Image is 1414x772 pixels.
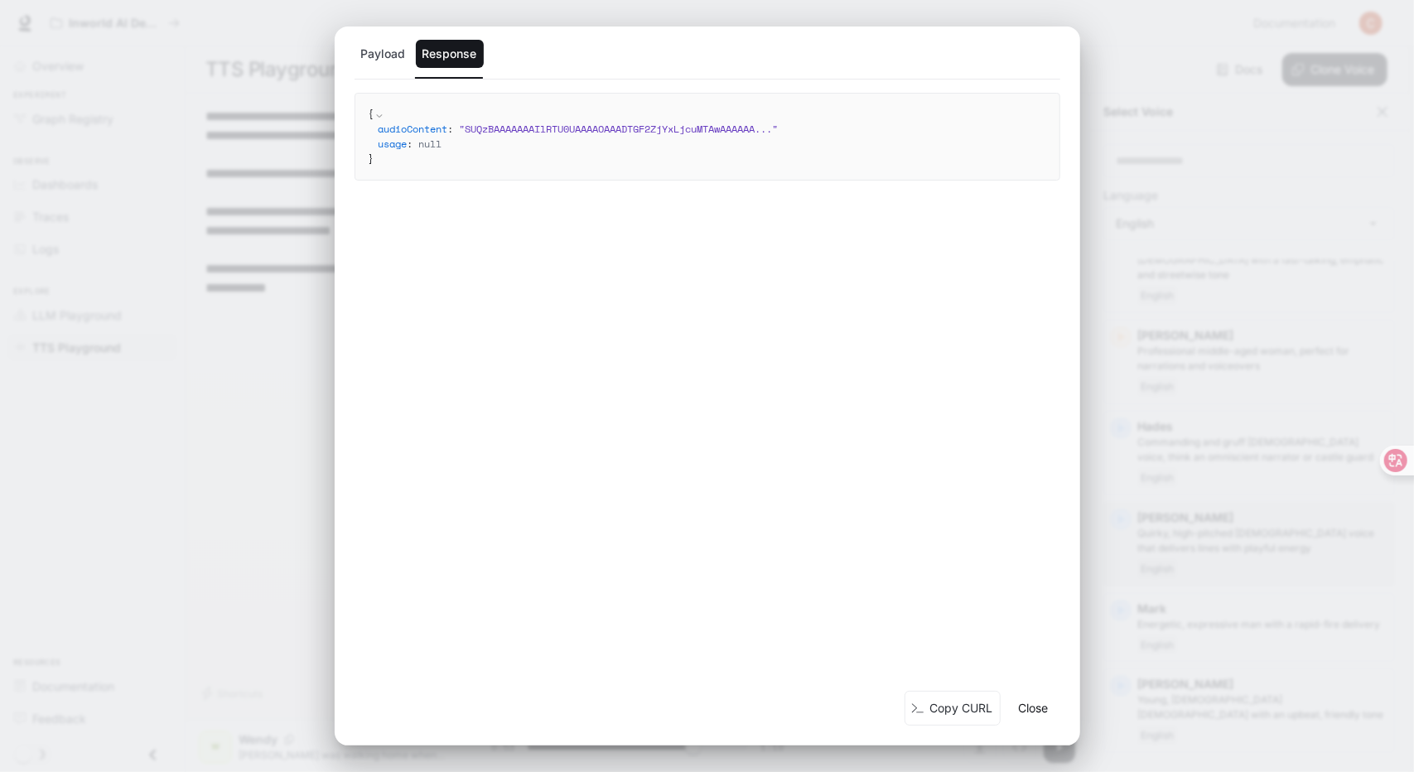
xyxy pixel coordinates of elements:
span: audioContent [379,122,448,136]
button: Copy CURL [905,691,1001,726]
div: : [379,137,1046,152]
span: } [369,152,374,166]
button: Close [1007,692,1060,725]
div: : [379,122,1046,137]
button: Response [416,40,484,68]
span: null [419,137,442,151]
span: " SUQzBAAAAAAAIlRTU0UAAAAOAAADTGF2ZjYxLjcuMTAwAAAAAA ... " [460,122,779,136]
span: { [369,107,374,121]
button: Payload [355,40,413,68]
span: usage [379,137,408,151]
